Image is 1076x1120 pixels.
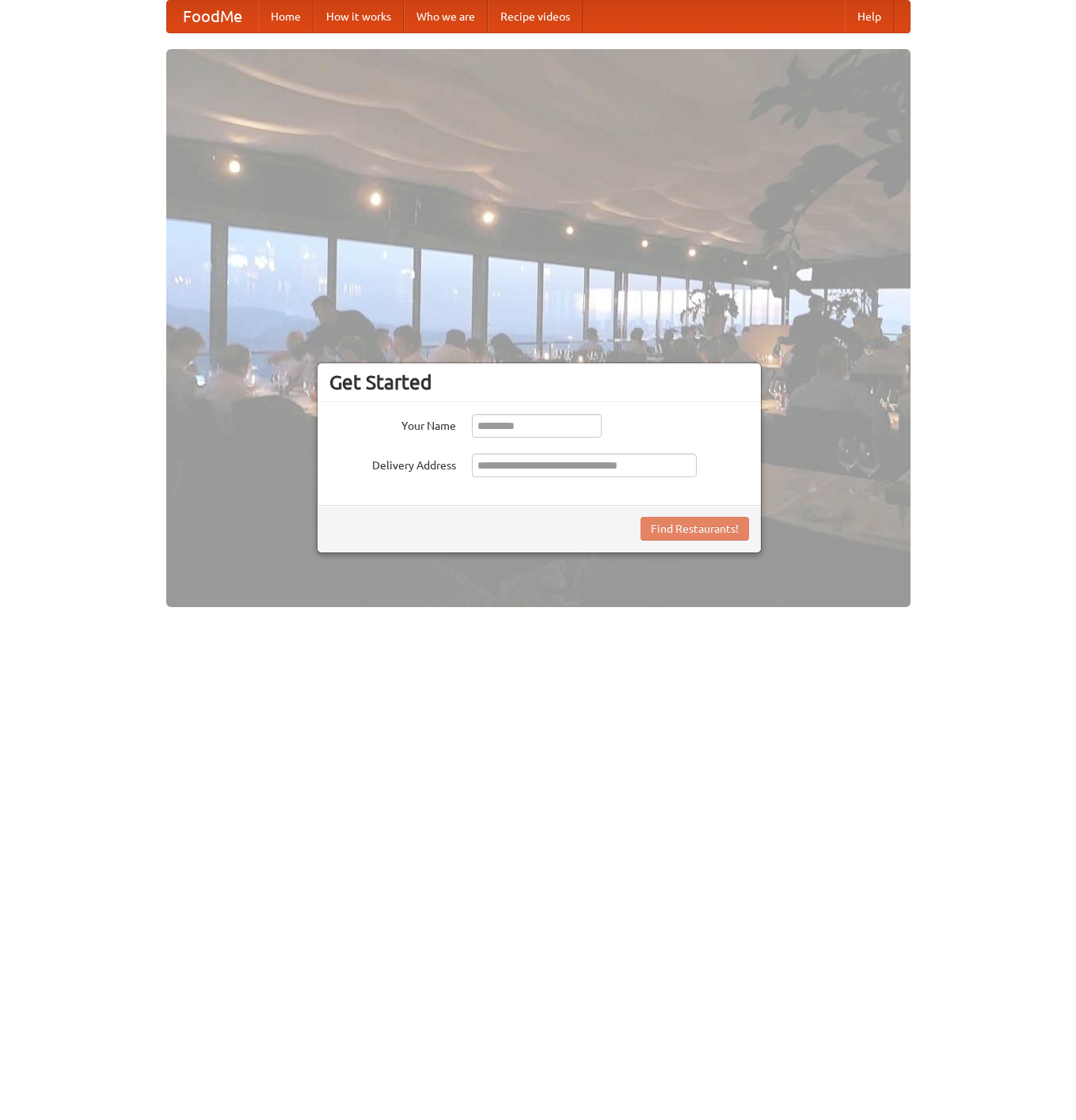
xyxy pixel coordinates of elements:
[329,414,456,434] label: Your Name
[314,1,404,32] a: How it works
[488,1,583,32] a: Recipe videos
[329,454,456,473] label: Delivery Address
[404,1,488,32] a: Who we are
[845,1,894,32] a: Help
[641,517,749,541] button: Find Restaurants!
[258,1,314,32] a: Home
[167,1,258,32] a: FoodMe
[329,370,749,394] h3: Get Started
